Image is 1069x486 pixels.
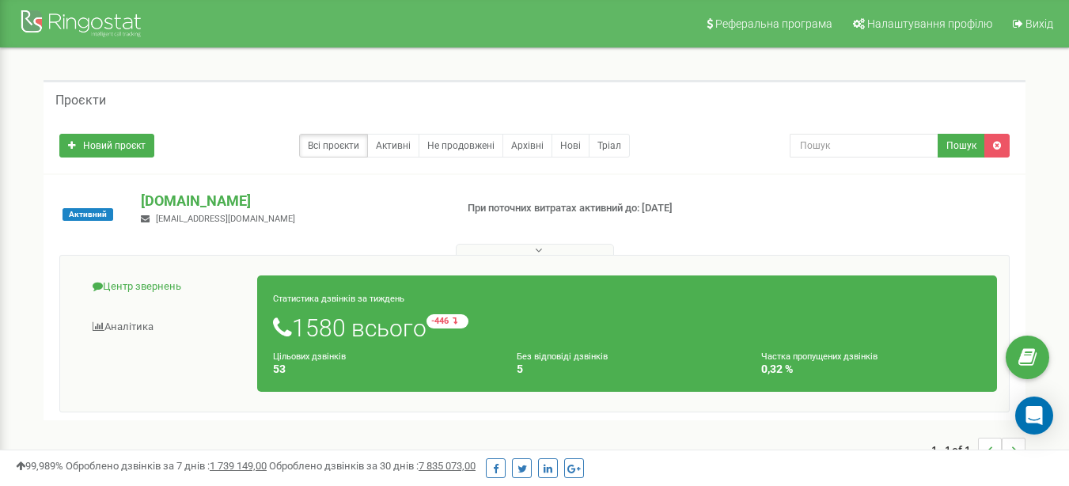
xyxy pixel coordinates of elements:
a: Архівні [502,134,552,158]
u: 1 739 149,00 [210,460,267,472]
h5: Проєкти [55,93,106,108]
small: Цільових дзвінків [273,351,346,362]
small: Статистика дзвінків за тиждень [273,294,404,304]
h4: 0,32 % [761,363,981,375]
a: Тріал [589,134,630,158]
small: -446 [426,314,468,328]
span: Налаштування профілю [867,17,992,30]
small: Частка пропущених дзвінків [761,351,878,362]
a: Активні [367,134,419,158]
span: Активний [63,208,113,221]
a: Всі проєкти [299,134,368,158]
nav: ... [931,422,1025,477]
a: Центр звернень [72,268,258,306]
small: Без відповіді дзвінків [517,351,608,362]
p: [DOMAIN_NAME] [141,191,442,211]
div: Open Intercom Messenger [1015,397,1053,435]
a: Нові [552,134,589,158]
span: 99,989% [16,460,63,472]
span: Вихід [1025,17,1053,30]
a: Не продовжені [419,134,503,158]
h1: 1580 всього [273,314,981,341]
input: Пошук [790,134,938,158]
a: Новий проєкт [59,134,154,158]
p: При поточних витратах активний до: [DATE] [468,201,688,216]
a: Аналiтика [72,308,258,347]
span: Оброблено дзвінків за 30 днів : [269,460,476,472]
h4: 5 [517,363,737,375]
button: Пошук [938,134,985,158]
span: [EMAIL_ADDRESS][DOMAIN_NAME] [156,214,295,224]
span: Оброблено дзвінків за 7 днів : [66,460,267,472]
span: Реферальна програма [715,17,832,30]
u: 7 835 073,00 [419,460,476,472]
h4: 53 [273,363,493,375]
span: 1 - 1 of 1 [931,438,978,461]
